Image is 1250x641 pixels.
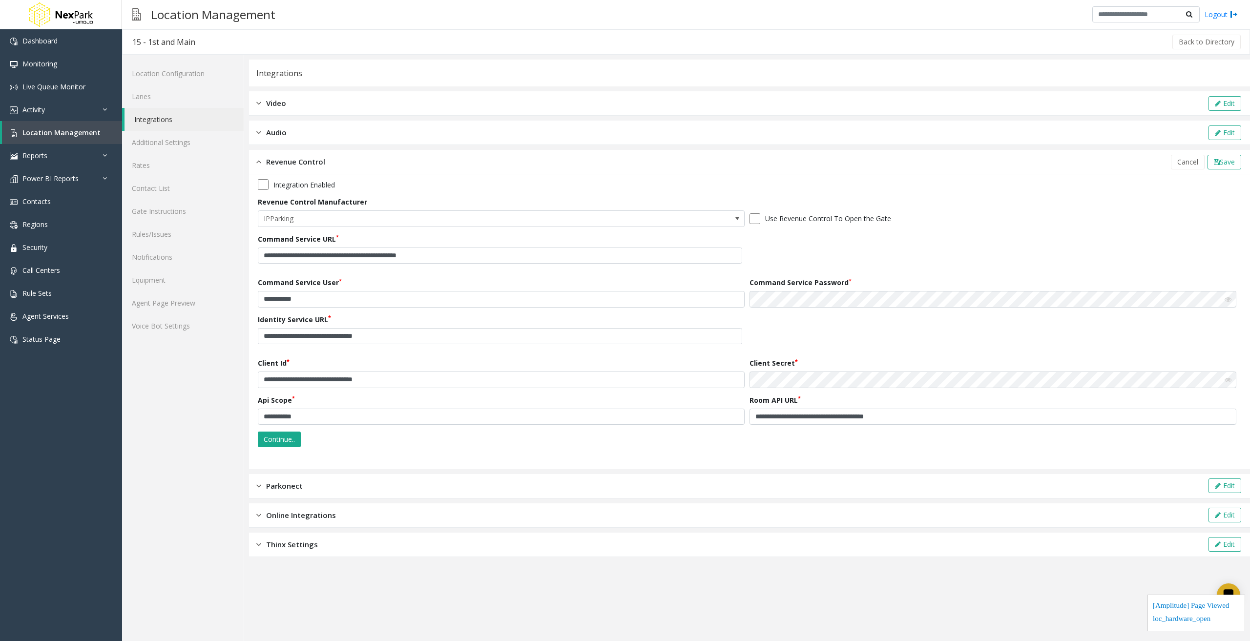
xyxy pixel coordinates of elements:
[266,539,318,550] span: Thinx Settings
[10,152,18,160] img: 'icon'
[22,151,47,160] span: Reports
[750,395,801,405] label: Room API URL
[1177,157,1198,166] span: Cancel
[10,336,18,344] img: 'icon'
[146,2,280,26] h3: Location Management
[122,223,244,246] a: Rules/Issues
[1171,155,1205,169] button: Cancel
[122,177,244,200] a: Contact List
[1153,600,1240,613] div: [Amplitude] Page Viewed
[125,108,244,131] a: Integrations
[258,358,290,368] label: Client Id
[765,213,891,224] label: Use Revenue Control To Open the Gate
[1153,613,1240,626] div: loc_hardware_open
[10,198,18,206] img: 'icon'
[750,277,852,288] label: Command Service Password
[10,290,18,298] img: 'icon'
[258,211,647,227] span: IPParking
[1208,96,1241,111] button: Edit
[122,154,244,177] a: Rates
[22,82,85,91] span: Live Queue Monitor
[2,121,122,144] a: Location Management
[1208,508,1241,522] button: Edit
[258,395,295,405] label: Api Scope
[273,180,335,190] label: Integration Enabled
[258,234,339,244] label: Command Service URL
[258,314,331,325] label: Identity Service URL
[122,269,244,291] a: Equipment
[266,480,303,492] span: Parkonect
[1208,125,1241,140] button: Edit
[1208,155,1241,169] button: Save
[1205,9,1238,20] a: Logout
[266,156,325,167] span: Revenue Control
[22,334,61,344] span: Status Page
[258,432,301,447] button: Continue..
[10,221,18,229] img: 'icon'
[132,36,195,48] div: 15 - 1st and Main
[122,246,244,269] a: Notifications
[22,197,51,206] span: Contacts
[266,127,287,138] span: Audio
[10,38,18,45] img: 'icon'
[22,36,58,45] span: Dashboard
[1230,9,1238,20] img: logout
[10,313,18,321] img: 'icon'
[122,85,244,108] a: Lanes
[266,98,286,109] span: Video
[10,83,18,91] img: 'icon'
[258,197,367,207] label: Revenue Control Manufacturer
[256,510,261,521] img: closed
[122,314,244,337] a: Voice Bot Settings
[122,62,244,85] a: Location Configuration
[1220,157,1235,166] span: Save
[22,289,52,298] span: Rule Sets
[750,358,798,368] label: Client Secret
[22,220,48,229] span: Regions
[22,174,79,183] span: Power BI Reports
[10,129,18,137] img: 'icon'
[22,105,45,114] span: Activity
[256,480,261,492] img: closed
[132,2,141,26] img: pageIcon
[256,67,302,80] div: Integrations
[22,311,69,321] span: Agent Services
[22,266,60,275] span: Call Centers
[122,291,244,314] a: Agent Page Preview
[10,175,18,183] img: 'icon'
[256,127,261,138] img: closed
[1208,537,1241,552] button: Edit
[256,156,261,167] img: opened
[256,539,261,550] img: closed
[1172,35,1241,49] button: Back to Directory
[22,59,57,68] span: Monitoring
[10,61,18,68] img: 'icon'
[10,106,18,114] img: 'icon'
[258,277,342,288] label: Command Service User
[1208,478,1241,493] button: Edit
[22,128,101,137] span: Location Management
[10,267,18,275] img: 'icon'
[22,243,47,252] span: Security
[266,510,336,521] span: Online Integrations
[122,131,244,154] a: Additional Settings
[10,244,18,252] img: 'icon'
[122,200,244,223] a: Gate Instructions
[256,98,261,109] img: closed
